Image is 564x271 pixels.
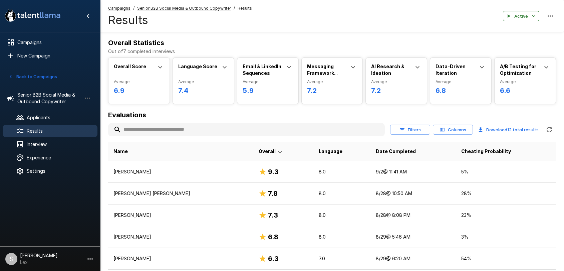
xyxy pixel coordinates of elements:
[268,253,279,264] h6: 6.3
[243,79,293,85] span: Average
[500,63,536,76] b: A/B Testing for Optimization
[500,79,550,85] span: Average
[114,79,164,85] span: Average
[370,183,456,205] td: 8/28 @ 10:50 AM
[114,63,146,69] b: Overall Score
[133,5,134,12] span: /
[243,63,281,76] b: Email & LinkedIn Sequences
[178,79,229,85] span: Average
[307,85,357,96] h6: 7.2
[113,147,128,155] span: Name
[307,79,357,85] span: Average
[503,11,539,21] button: Active
[461,255,551,262] p: 54 %
[319,255,365,262] p: 7.0
[108,6,130,11] u: Campaigns
[500,85,550,96] h6: 6.6
[370,205,456,226] td: 8/28 @ 8:08 PM
[113,234,248,240] p: [PERSON_NAME]
[238,5,252,12] span: Results
[376,147,416,155] span: Date Completed
[114,85,164,96] h6: 6.9
[319,147,342,155] span: Language
[370,161,456,183] td: 9/2 @ 11:41 AM
[268,232,278,242] h6: 6.8
[436,79,486,85] span: Average
[178,63,217,69] b: Language Score
[461,234,551,240] p: 3 %
[108,39,164,47] b: Overall Statistics
[319,168,365,175] p: 8.0
[319,190,365,197] p: 8.0
[319,212,365,219] p: 8.0
[108,111,146,119] b: Evaluations
[371,63,404,76] b: AI Research & Ideation
[476,123,541,136] button: Download12 total results
[259,147,284,155] span: Overall
[108,48,556,55] p: Out of 7 completed interviews
[436,85,486,96] h6: 6.8
[461,147,511,155] span: Cheating Probability
[234,5,235,12] span: /
[113,190,248,197] p: [PERSON_NAME] [PERSON_NAME]
[433,125,473,135] button: Columns
[543,123,556,136] button: Refreshing...
[370,248,456,270] td: 8/29 @ 6:20 AM
[461,190,551,197] p: 28 %
[319,234,365,240] p: 8.0
[307,63,340,83] b: Messaging Framework Development
[178,85,229,96] h6: 7.4
[370,226,456,248] td: 8/29 @ 5:46 AM
[461,212,551,219] p: 23 %
[268,166,279,177] h6: 9.3
[113,168,248,175] p: [PERSON_NAME]
[461,168,551,175] p: 5 %
[268,188,278,199] h6: 7.8
[268,210,278,221] h6: 7.3
[243,85,293,96] h6: 5.9
[137,6,231,11] u: Senior B2B Social Media & Outbound Copywriter
[390,125,430,135] button: Filters
[436,63,466,76] b: Data-Driven Iteration
[371,79,421,85] span: Average
[113,212,248,219] p: [PERSON_NAME]
[108,13,252,27] h4: Results
[371,85,421,96] h6: 7.2
[113,255,248,262] p: [PERSON_NAME]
